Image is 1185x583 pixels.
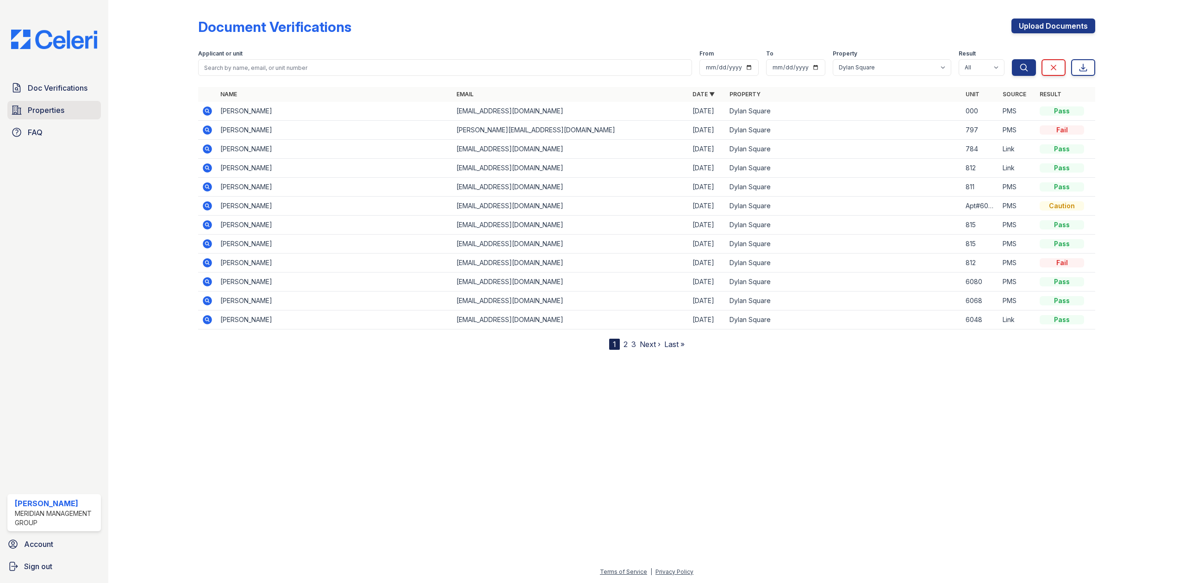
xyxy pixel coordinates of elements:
[453,216,689,235] td: [EMAIL_ADDRESS][DOMAIN_NAME]
[24,561,52,572] span: Sign out
[726,121,962,140] td: Dylan Square
[453,235,689,254] td: [EMAIL_ADDRESS][DOMAIN_NAME]
[730,91,761,98] a: Property
[217,197,453,216] td: [PERSON_NAME]
[726,216,962,235] td: Dylan Square
[217,102,453,121] td: [PERSON_NAME]
[726,140,962,159] td: Dylan Square
[453,178,689,197] td: [EMAIL_ADDRESS][DOMAIN_NAME]
[699,50,714,57] label: From
[1040,258,1084,267] div: Fail
[217,291,453,310] td: [PERSON_NAME]
[962,197,999,216] td: Apt#6072
[1040,125,1084,135] div: Fail
[1040,277,1084,286] div: Pass
[689,140,726,159] td: [DATE]
[456,91,474,98] a: Email
[1040,201,1084,211] div: Caution
[1040,315,1084,324] div: Pass
[28,105,64,116] span: Properties
[966,91,979,98] a: Unit
[766,50,773,57] label: To
[726,254,962,273] td: Dylan Square
[650,568,652,575] div: |
[999,291,1036,310] td: PMS
[1003,91,1026,98] a: Source
[689,291,726,310] td: [DATE]
[999,121,1036,140] td: PMS
[198,50,243,57] label: Applicant or unit
[962,140,999,159] td: 784
[198,19,351,35] div: Document Verifications
[959,50,976,57] label: Result
[726,159,962,178] td: Dylan Square
[664,340,685,349] a: Last »
[1040,239,1084,248] div: Pass
[7,101,101,119] a: Properties
[217,178,453,197] td: [PERSON_NAME]
[453,273,689,291] td: [EMAIL_ADDRESS][DOMAIN_NAME]
[624,340,628,349] a: 2
[689,178,726,197] td: [DATE]
[453,140,689,159] td: [EMAIL_ADDRESS][DOMAIN_NAME]
[640,340,661,349] a: Next ›
[1040,106,1084,116] div: Pass
[689,121,726,140] td: [DATE]
[15,498,97,509] div: [PERSON_NAME]
[962,273,999,291] td: 6080
[999,310,1036,329] td: Link
[28,127,43,138] span: FAQ
[999,197,1036,216] td: PMS
[726,178,962,197] td: Dylan Square
[999,140,1036,159] td: Link
[962,216,999,235] td: 815
[453,254,689,273] td: [EMAIL_ADDRESS][DOMAIN_NAME]
[962,121,999,140] td: 797
[453,291,689,310] td: [EMAIL_ADDRESS][DOMAIN_NAME]
[4,535,105,553] a: Account
[962,235,999,254] td: 815
[609,339,620,350] div: 1
[631,340,636,349] a: 3
[726,197,962,216] td: Dylan Square
[7,123,101,142] a: FAQ
[1040,163,1084,173] div: Pass
[689,254,726,273] td: [DATE]
[1040,220,1084,229] div: Pass
[689,235,726,254] td: [DATE]
[1040,91,1061,98] a: Result
[453,159,689,178] td: [EMAIL_ADDRESS][DOMAIN_NAME]
[217,254,453,273] td: [PERSON_NAME]
[689,197,726,216] td: [DATE]
[726,310,962,329] td: Dylan Square
[962,310,999,329] td: 6048
[689,159,726,178] td: [DATE]
[689,216,726,235] td: [DATE]
[4,30,105,49] img: CE_Logo_Blue-a8612792a0a2168367f1c8372b55b34899dd931a85d93a1a3d3e32e68fde9ad4.png
[999,178,1036,197] td: PMS
[1040,296,1084,305] div: Pass
[217,140,453,159] td: [PERSON_NAME]
[655,568,693,575] a: Privacy Policy
[689,273,726,291] td: [DATE]
[453,310,689,329] td: [EMAIL_ADDRESS][DOMAIN_NAME]
[999,159,1036,178] td: Link
[689,310,726,329] td: [DATE]
[999,254,1036,273] td: PMS
[217,235,453,254] td: [PERSON_NAME]
[999,273,1036,291] td: PMS
[217,121,453,140] td: [PERSON_NAME]
[453,121,689,140] td: [PERSON_NAME][EMAIL_ADDRESS][DOMAIN_NAME]
[692,91,715,98] a: Date ▼
[28,82,87,93] span: Doc Verifications
[726,235,962,254] td: Dylan Square
[198,59,692,76] input: Search by name, email, or unit number
[999,102,1036,121] td: PMS
[4,557,105,576] a: Sign out
[217,273,453,291] td: [PERSON_NAME]
[962,291,999,310] td: 6068
[726,102,962,121] td: Dylan Square
[1011,19,1095,33] a: Upload Documents
[217,310,453,329] td: [PERSON_NAME]
[1040,182,1084,192] div: Pass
